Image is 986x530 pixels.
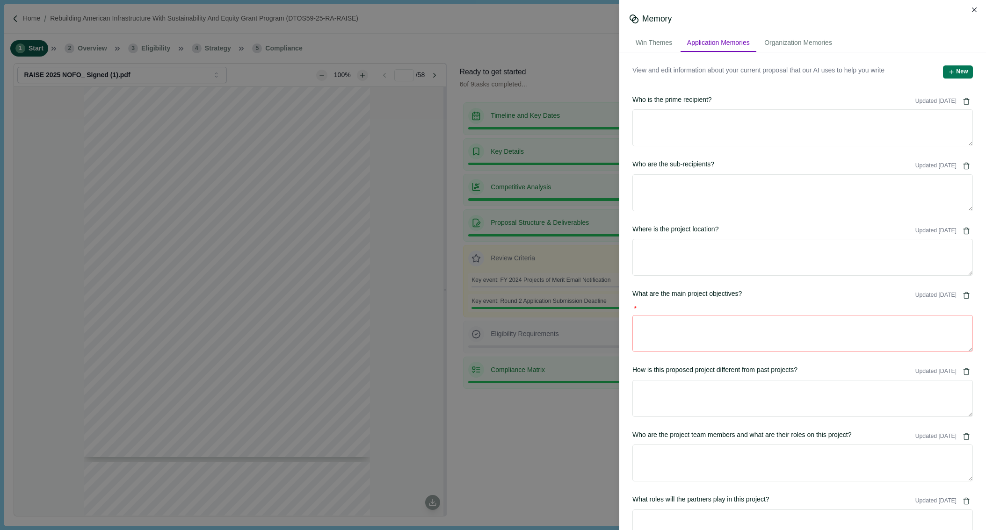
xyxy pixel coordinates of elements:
span: Who are the sub-recipients? [632,159,913,172]
button: Delete [960,159,973,172]
div: Memory [642,13,672,25]
span: Updated [DATE] [915,291,957,300]
span: What roles will the partners play in this project? [632,494,913,508]
button: Delete [960,289,973,302]
div: Application Memories [681,35,756,52]
span: Updated [DATE] [915,162,957,170]
div: Win Themes [629,35,679,52]
span: View and edit information about your current proposal that our AI uses to help you write [632,65,884,79]
button: New [943,65,973,79]
div: Organization Memories [758,35,839,52]
span: How is this proposed project different from past projects? [632,365,913,378]
span: Who is the prime recipient? [632,95,913,108]
span: Where is the project location? [632,224,913,237]
span: Updated [DATE] [915,97,957,106]
span: Updated [DATE] [915,227,957,235]
span: Updated [DATE] [915,367,957,376]
button: Delete [960,224,973,237]
button: Delete [960,494,973,508]
span: Who are the project team members and what are their roles on this project? [632,430,913,443]
button: Delete [960,365,973,378]
button: Close [968,3,981,16]
button: Delete [960,430,973,443]
button: Delete [960,95,973,108]
span: Updated [DATE] [915,497,957,505]
span: Updated [DATE] [915,432,957,441]
span: What are the main project objectives? [632,289,913,302]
